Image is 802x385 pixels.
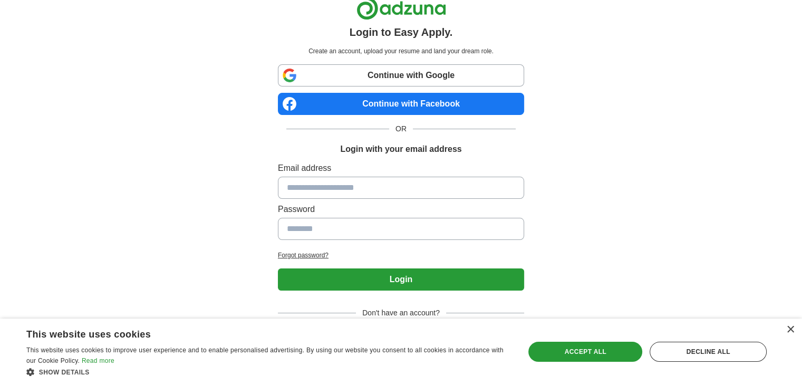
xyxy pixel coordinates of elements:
[39,369,90,376] span: Show details
[82,357,114,364] a: Read more, opens a new window
[356,307,446,319] span: Don't have an account?
[340,143,461,156] h1: Login with your email address
[26,367,510,377] div: Show details
[280,46,522,56] p: Create an account, upload your resume and land your dream role.
[278,93,524,115] a: Continue with Facebook
[278,64,524,86] a: Continue with Google
[26,346,504,364] span: This website uses cookies to improve user experience and to enable personalised advertising. By u...
[650,342,767,362] div: Decline all
[350,24,453,40] h1: Login to Easy Apply.
[278,268,524,291] button: Login
[278,162,524,175] label: Email address
[278,203,524,216] label: Password
[786,326,794,334] div: Close
[278,251,524,260] a: Forgot password?
[528,342,642,362] div: Accept all
[389,123,413,134] span: OR
[26,325,484,341] div: This website uses cookies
